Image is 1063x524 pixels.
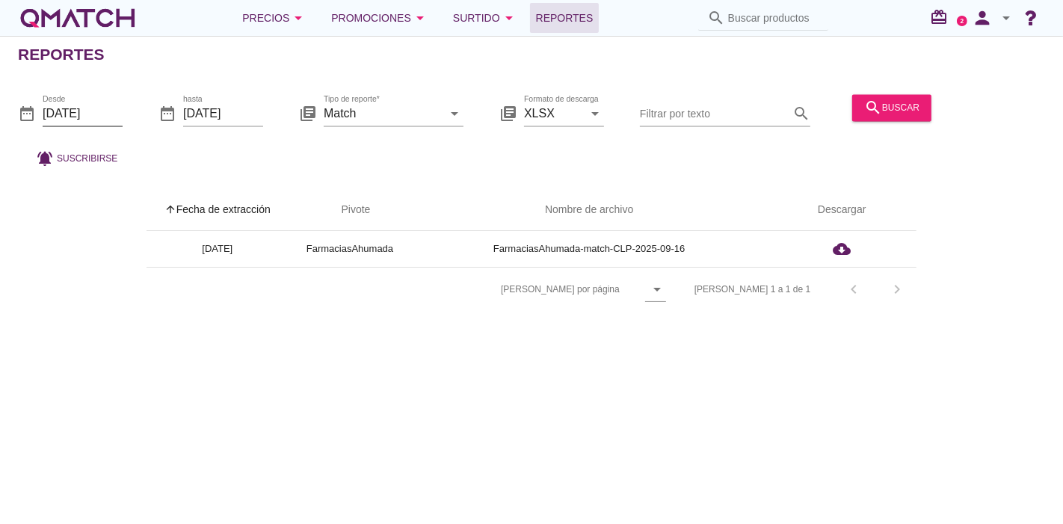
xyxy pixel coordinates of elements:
[324,102,443,126] input: Tipo de reporte*
[183,102,263,126] input: hasta
[230,3,319,33] button: Precios
[18,105,36,123] i: date_range
[164,203,176,215] i: arrow_upward
[524,102,583,126] input: Formato de descarga
[536,9,594,27] span: Reportes
[147,231,289,267] td: [DATE]
[530,3,600,33] a: Reportes
[411,9,429,27] i: arrow_drop_down
[694,283,810,296] div: [PERSON_NAME] 1 a 1 de 1
[586,105,604,123] i: arrow_drop_down
[441,3,530,33] button: Surtido
[499,105,517,123] i: library_books
[648,280,666,298] i: arrow_drop_down
[411,189,767,231] th: Nombre de archivo: Not sorted.
[961,17,964,24] text: 2
[930,8,954,26] i: redeem
[57,152,117,165] span: Suscribirse
[299,105,317,123] i: library_books
[967,7,997,28] i: person
[707,9,725,27] i: search
[319,3,441,33] button: Promociones
[500,9,518,27] i: arrow_drop_down
[351,268,666,311] div: [PERSON_NAME] por página
[792,105,810,123] i: search
[36,150,57,167] i: notifications_active
[864,99,919,117] div: buscar
[331,9,429,27] div: Promociones
[453,9,518,27] div: Surtido
[864,99,882,117] i: search
[158,105,176,123] i: date_range
[767,189,916,231] th: Descargar: Not sorted.
[289,189,411,231] th: Pivote: Not sorted. Activate to sort ascending.
[242,9,307,27] div: Precios
[18,3,138,33] a: white-qmatch-logo
[289,9,307,27] i: arrow_drop_down
[24,145,129,172] button: Suscribirse
[852,94,931,121] button: buscar
[833,240,851,258] i: cloud_download
[147,189,289,231] th: Fecha de extracción: Sorted ascending. Activate to sort descending.
[43,102,123,126] input: Desde
[18,43,105,67] h2: Reportes
[728,6,819,30] input: Buscar productos
[957,16,967,26] a: 2
[411,231,767,267] td: FarmaciasAhumada-match-CLP-2025-09-16
[446,105,463,123] i: arrow_drop_down
[289,231,411,267] td: FarmaciasAhumada
[640,102,789,126] input: Filtrar por texto
[997,9,1015,27] i: arrow_drop_down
